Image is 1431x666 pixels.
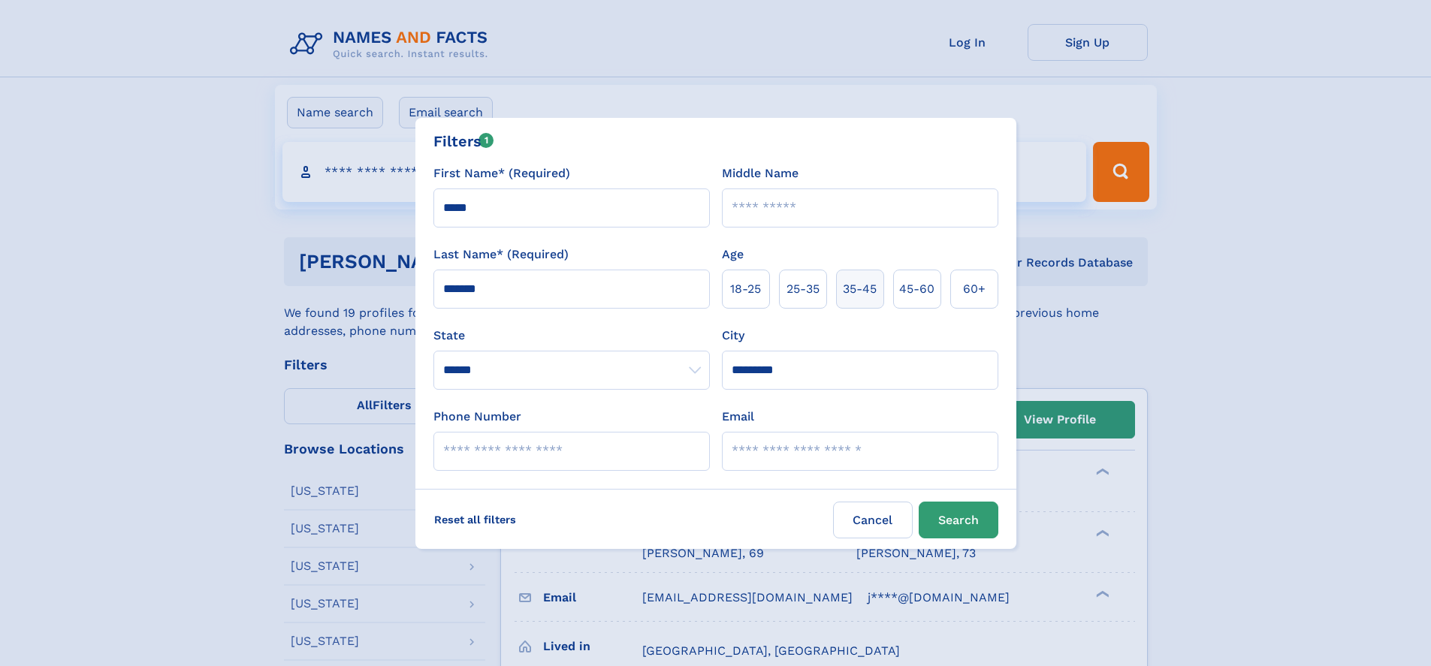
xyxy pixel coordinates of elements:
label: City [722,327,744,345]
div: Filters [433,130,494,152]
label: Phone Number [433,408,521,426]
label: Email [722,408,754,426]
label: Cancel [833,502,913,538]
span: 18‑25 [730,280,761,298]
label: First Name* (Required) [433,164,570,182]
label: Reset all filters [424,502,526,538]
label: Last Name* (Required) [433,246,569,264]
span: 45‑60 [899,280,934,298]
label: State [433,327,710,345]
span: 60+ [963,280,986,298]
label: Age [722,246,744,264]
label: Middle Name [722,164,799,182]
button: Search [919,502,998,538]
span: 35‑45 [843,280,877,298]
span: 25‑35 [786,280,820,298]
